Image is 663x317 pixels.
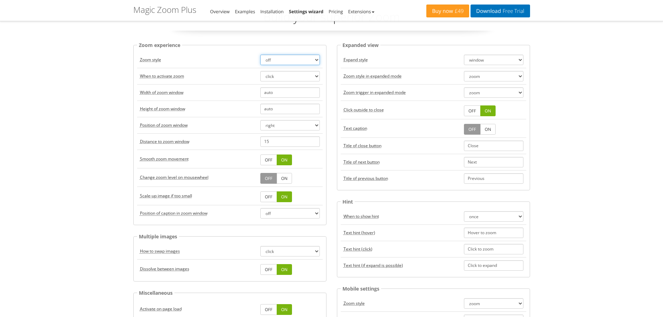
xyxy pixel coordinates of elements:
h1: Magic Zoom Plus [133,5,196,14]
acronym: textClickZoomHint, default: Click to zoom [344,246,372,252]
a: OFF [260,173,277,184]
legend: Miscellaneous [137,289,174,297]
a: Settings wizard [289,8,323,15]
span: Free Trial [501,8,524,14]
acronym: upscale, default: true [140,193,192,199]
a: ON [277,154,292,165]
acronym: expandCaption, default: true [344,125,367,131]
acronym: zoomMode, default: zoom [140,57,161,63]
a: DownloadFree Trial [471,5,530,17]
acronym: expandZoomOn, default: zoom [344,89,406,95]
acronym: closeOnClickOutside, default: true [344,107,384,113]
acronym: textBtnClose, default: Close [344,143,381,149]
a: OFF [260,154,277,165]
acronym: zoomPosition, default: right [140,122,188,128]
a: Installation [260,8,284,15]
a: ON [277,173,292,184]
legend: Multiple images [137,232,179,240]
acronym: smoothing, default: true [140,156,189,162]
a: ON [277,191,292,202]
legend: Zoom experience [137,41,182,49]
legend: Hint [341,198,355,206]
a: ON [480,124,496,135]
acronym: zoomWidth, default: auto [140,89,183,95]
legend: Mobile settings [341,285,381,293]
a: ON [277,304,292,315]
acronym: textBtnPrev, default: Previous [344,175,388,181]
a: ON [480,105,496,116]
acronym: textExpandHint, default: Click to expand [344,262,403,268]
acronym: zoomDistance, default: 15 [140,138,189,144]
acronym: zoomOn, default: hover [140,73,184,79]
acronym: zoomCaption, default: off [140,210,207,216]
a: Examples [235,8,255,15]
a: Pricing [329,8,343,15]
acronym: hint, default: once [344,213,379,219]
a: Overview [210,8,230,15]
acronym: autostart, default: true [140,306,182,312]
span: £49 [453,8,464,14]
a: OFF [260,191,277,202]
a: ON [277,264,292,275]
acronym: variableZoom, default: false [140,174,208,180]
acronym: textHoverZoomHint, default: Hover to zoom [344,230,375,236]
acronym: expandZoomMode, default: zoom [344,73,402,79]
legend: Expanded view [341,41,380,49]
acronym: textBtnNext, default: Next [344,159,380,165]
a: OFF [260,264,277,275]
acronym: expand, default: window [344,57,368,63]
a: Extensions [348,8,374,15]
a: OFF [260,304,277,315]
a: OFF [464,105,481,116]
a: OFF [464,124,481,135]
acronym: zoomMode, default: zoom [344,300,365,306]
acronym: zoomHeight, default: auto [140,106,185,112]
acronym: transitionEffect, default: true [140,266,189,272]
a: Buy now£49 [426,5,469,17]
acronym: selectorTrigger, default: click [140,248,180,254]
